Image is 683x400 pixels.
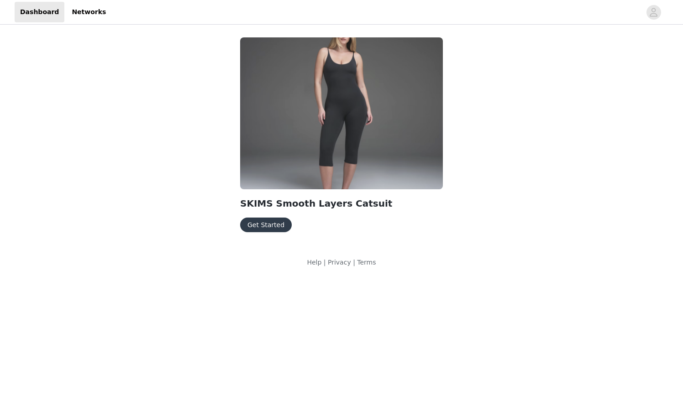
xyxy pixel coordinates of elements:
a: Dashboard [15,2,64,22]
span: | [353,259,355,266]
span: | [324,259,326,266]
img: SKIMS [240,37,443,189]
h2: SKIMS Smooth Layers Catsuit [240,197,443,210]
div: avatar [649,5,658,20]
a: Networks [66,2,111,22]
button: Get Started [240,218,292,232]
a: Terms [357,259,376,266]
a: Privacy [328,259,351,266]
a: Help [307,259,321,266]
